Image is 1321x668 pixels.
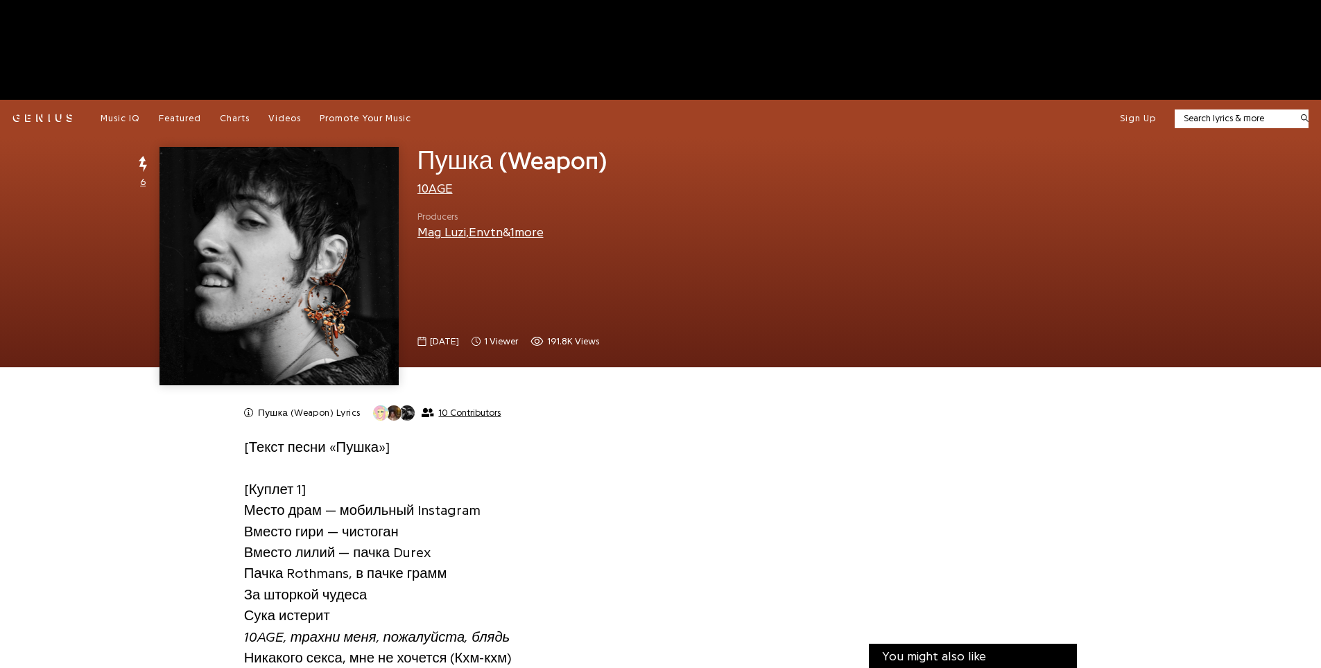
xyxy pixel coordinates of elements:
span: 6 [140,175,146,189]
span: Promote Your Music [320,114,411,123]
button: Sign Up [1120,112,1156,125]
i: 10AGE, трахни меня, пожалуйста, блядь [244,630,510,644]
span: 10 Contributors [438,407,501,419]
span: 1 viewer [472,335,518,349]
span: Пушка (Weapon) [417,148,607,173]
span: 191,751 views [530,335,599,349]
a: 10AGE [417,182,453,195]
span: Featured [159,114,201,123]
span: Producers [417,210,544,224]
span: [DATE] [430,335,459,349]
input: Search lyrics & more [1175,112,1292,125]
span: Music IQ [101,114,140,123]
a: Envtn [469,226,503,238]
span: 191.8K views [547,335,599,349]
h2: Пушка (Weapon) Lyrics [258,407,360,419]
span: 1 viewer [484,335,518,349]
div: , & [417,223,544,241]
iframe: Primis Frame [869,159,870,160]
a: Featured [159,112,201,125]
a: Promote Your Music [320,112,411,125]
a: Mag Luzi [417,226,466,238]
a: Music IQ [101,112,140,125]
button: 10 Contributors [372,405,501,421]
button: 1more [510,225,544,240]
span: Charts [220,114,250,123]
a: Videos [268,112,301,125]
span: Videos [268,114,301,123]
a: Charts [220,112,250,125]
img: Cover art for Пушка (Weapon) by 10AGE [159,147,398,385]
